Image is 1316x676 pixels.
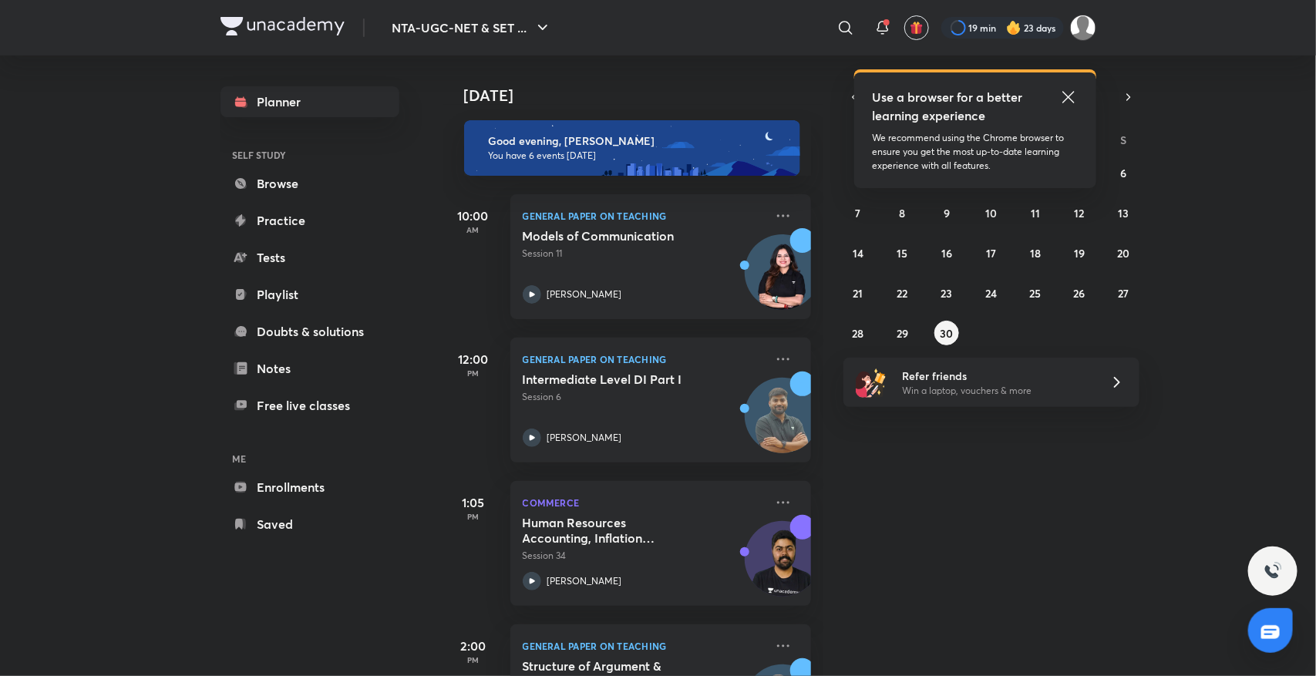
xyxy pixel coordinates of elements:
[1029,286,1041,301] abbr: September 25, 2025
[523,228,715,244] h5: Models of Communication
[1074,246,1085,261] abbr: September 19, 2025
[1112,240,1136,265] button: September 20, 2025
[443,655,504,664] p: PM
[220,205,399,236] a: Practice
[443,350,504,368] h5: 12:00
[873,88,1026,125] h5: Use a browser for a better learning experience
[902,368,1092,384] h6: Refer friends
[853,326,864,341] abbr: September 28, 2025
[897,286,908,301] abbr: September 22, 2025
[220,17,345,35] img: Company Logo
[489,150,786,162] p: You have 6 events [DATE]
[523,247,765,261] p: Session 11
[220,86,399,117] a: Planner
[846,240,870,265] button: September 14, 2025
[220,390,399,421] a: Free live classes
[986,246,996,261] abbr: September 17, 2025
[934,200,959,225] button: September 9, 2025
[220,168,399,199] a: Browse
[523,350,765,368] p: General Paper on Teaching
[978,200,1003,225] button: September 10, 2025
[443,637,504,655] h5: 2:00
[978,240,1003,265] button: September 17, 2025
[383,12,561,43] button: NTA-UGC-NET & SET ...
[1118,246,1130,261] abbr: September 20, 2025
[890,281,915,305] button: September 22, 2025
[873,131,1078,173] p: We recommend using the Chrome browser to ensure you get the most up-to-date learning experience w...
[1023,200,1048,225] button: September 11, 2025
[489,134,786,148] h6: Good evening, [PERSON_NAME]
[985,286,997,301] abbr: September 24, 2025
[900,206,906,220] abbr: September 8, 2025
[941,326,954,341] abbr: September 30, 2025
[220,472,399,503] a: Enrollments
[523,637,765,655] p: General Paper on Teaching
[853,286,863,301] abbr: September 21, 2025
[547,431,622,445] p: [PERSON_NAME]
[220,279,399,310] a: Playlist
[856,206,861,220] abbr: September 7, 2025
[934,321,959,345] button: September 30, 2025
[1070,15,1096,41] img: Sakshi Nath
[746,386,820,460] img: Avatar
[1074,286,1085,301] abbr: September 26, 2025
[985,206,997,220] abbr: September 10, 2025
[856,367,887,398] img: referral
[746,243,820,317] img: Avatar
[746,530,820,604] img: Avatar
[897,326,908,341] abbr: September 29, 2025
[523,549,765,563] p: Session 34
[220,142,399,168] h6: SELF STUDY
[220,17,345,39] a: Company Logo
[1121,166,1127,180] abbr: September 6, 2025
[1067,281,1092,305] button: September 26, 2025
[220,242,399,273] a: Tests
[853,246,863,261] abbr: September 14, 2025
[523,493,765,512] p: Commerce
[1112,160,1136,185] button: September 6, 2025
[944,206,950,220] abbr: September 9, 2025
[547,574,622,588] p: [PERSON_NAME]
[220,353,399,384] a: Notes
[220,509,399,540] a: Saved
[890,200,915,225] button: September 8, 2025
[846,321,870,345] button: September 28, 2025
[1121,133,1127,147] abbr: Saturday
[220,446,399,472] h6: ME
[1112,200,1136,225] button: September 13, 2025
[897,246,908,261] abbr: September 15, 2025
[1067,200,1092,225] button: September 12, 2025
[547,288,622,301] p: [PERSON_NAME]
[902,384,1092,398] p: Win a laptop, vouchers & more
[1119,286,1129,301] abbr: September 27, 2025
[523,207,765,225] p: General Paper on Teaching
[941,286,953,301] abbr: September 23, 2025
[846,281,870,305] button: September 21, 2025
[1264,562,1282,580] img: ttu
[1067,240,1092,265] button: September 19, 2025
[941,246,952,261] abbr: September 16, 2025
[1023,281,1048,305] button: September 25, 2025
[934,240,959,265] button: September 16, 2025
[1030,246,1041,261] abbr: September 18, 2025
[890,321,915,345] button: September 29, 2025
[443,207,504,225] h5: 10:00
[1023,240,1048,265] button: September 18, 2025
[443,512,504,521] p: PM
[443,225,504,234] p: AM
[443,368,504,378] p: PM
[523,390,765,404] p: Session 6
[846,200,870,225] button: September 7, 2025
[978,281,1003,305] button: September 24, 2025
[1031,206,1040,220] abbr: September 11, 2025
[1075,206,1085,220] abbr: September 12, 2025
[523,515,715,546] h5: Human Resources Accounting, Inflation Accounting and Environmental Accounting
[890,240,915,265] button: September 15, 2025
[1006,20,1021,35] img: streak
[1119,206,1129,220] abbr: September 13, 2025
[443,493,504,512] h5: 1:05
[464,86,826,105] h4: [DATE]
[934,281,959,305] button: September 23, 2025
[1112,281,1136,305] button: September 27, 2025
[523,372,715,387] h5: Intermediate Level DI Part I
